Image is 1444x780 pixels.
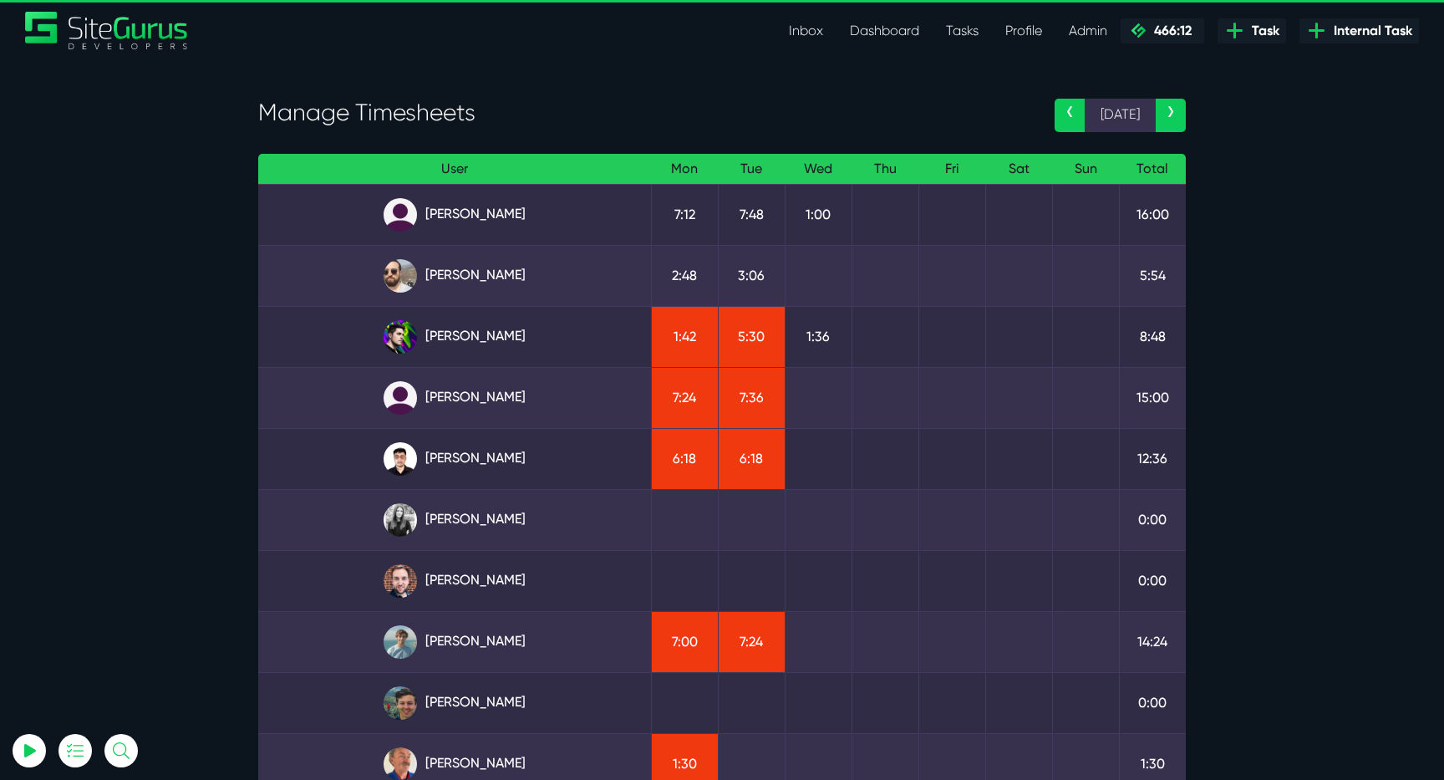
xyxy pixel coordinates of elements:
a: SiteGurus [25,12,189,49]
td: 0:00 [1119,672,1186,733]
th: Total [1119,154,1186,185]
td: 0:00 [1119,489,1186,550]
td: 6:18 [718,428,785,489]
td: 5:30 [718,306,785,367]
td: 14:24 [1119,611,1186,672]
th: Sun [1052,154,1119,185]
a: Inbox [775,14,836,48]
a: [PERSON_NAME] [272,503,638,537]
a: Tasks [933,14,992,48]
a: [PERSON_NAME] [272,564,638,598]
img: ublsy46zpoyz6muduycb.jpg [384,259,417,293]
a: [PERSON_NAME] [272,259,638,293]
td: 7:24 [651,367,718,428]
td: 8:48 [1119,306,1186,367]
a: Admin [1055,14,1121,48]
img: Sitegurus Logo [25,12,189,49]
td: 5:54 [1119,245,1186,306]
td: 1:42 [651,306,718,367]
a: [PERSON_NAME] [272,198,638,232]
th: Sat [985,154,1052,185]
h3: Manage Timesheets [258,99,1030,127]
a: [PERSON_NAME] [272,381,638,415]
span: 466:12 [1147,23,1192,38]
a: [PERSON_NAME] [272,625,638,659]
img: xv1kmavyemxtguplm5ir.png [384,442,417,476]
a: Internal Task [1299,18,1419,43]
td: 15:00 [1119,367,1186,428]
th: User [258,154,651,185]
span: [DATE] [1085,99,1156,132]
img: default_qrqg0b.png [384,198,417,232]
a: 466:12 [1121,18,1204,43]
td: 16:00 [1119,184,1186,245]
td: 1:36 [785,306,852,367]
th: Thu [852,154,918,185]
img: rxuxidhawjjb44sgel4e.png [384,320,417,354]
img: tfogtqcjwjterk6idyiu.jpg [384,564,417,598]
a: [PERSON_NAME] [272,320,638,354]
span: Task [1245,21,1279,41]
th: Mon [651,154,718,185]
td: 7:24 [718,611,785,672]
td: 7:12 [651,184,718,245]
a: ‹ [1055,99,1085,132]
td: 3:06 [718,245,785,306]
a: Task [1218,18,1286,43]
td: 7:00 [651,611,718,672]
th: Fri [918,154,985,185]
img: tkl4csrki1nqjgf0pb1z.png [384,625,417,659]
a: Dashboard [836,14,933,48]
a: [PERSON_NAME] [272,442,638,476]
a: Profile [992,14,1055,48]
td: 2:48 [651,245,718,306]
img: rgqpcqpgtbr9fmz9rxmm.jpg [384,503,417,537]
img: esb8jb8dmrsykbqurfoz.jpg [384,686,417,720]
a: › [1156,99,1186,132]
td: 1:00 [785,184,852,245]
td: 7:36 [718,367,785,428]
th: Wed [785,154,852,185]
td: 7:48 [718,184,785,245]
a: [PERSON_NAME] [272,686,638,720]
th: Tue [718,154,785,185]
td: 12:36 [1119,428,1186,489]
span: Internal Task [1327,21,1412,41]
img: default_qrqg0b.png [384,381,417,415]
td: 0:00 [1119,550,1186,611]
td: 6:18 [651,428,718,489]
